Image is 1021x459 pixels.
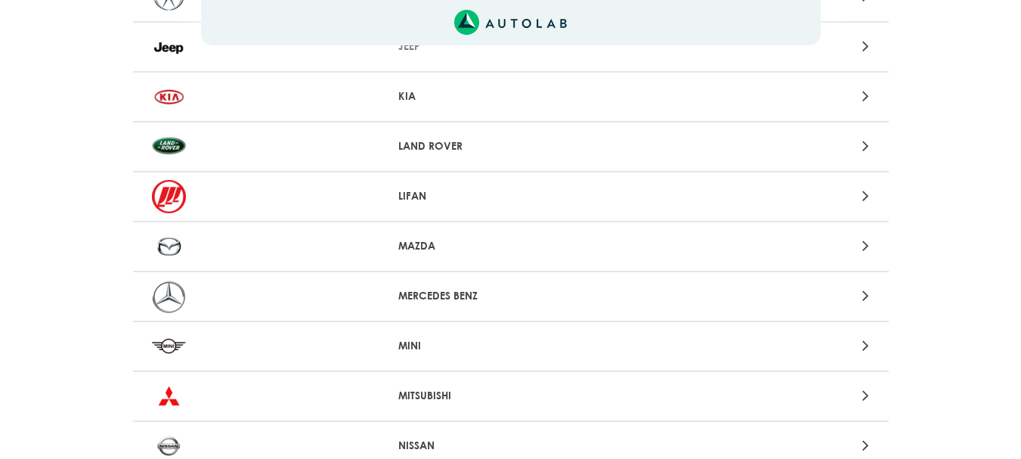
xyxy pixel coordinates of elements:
p: NISSAN [398,438,623,454]
p: MERCEDES BENZ [398,288,623,304]
img: LAND ROVER [152,130,186,163]
p: LIFAN [398,188,623,204]
p: MITSUBISHI [398,388,623,404]
img: LIFAN [152,180,186,213]
a: Link al sitio de autolab [454,14,567,29]
p: MAZDA [398,238,623,254]
img: KIA [152,80,186,113]
p: JEEP [398,39,623,54]
img: MAZDA [152,230,186,263]
p: KIA [398,88,623,104]
p: LAND ROVER [398,138,623,154]
img: MINI [152,330,186,363]
img: MERCEDES BENZ [152,280,186,313]
p: MINI [398,338,623,354]
img: MITSUBISHI [152,380,186,413]
img: JEEP [152,30,186,64]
